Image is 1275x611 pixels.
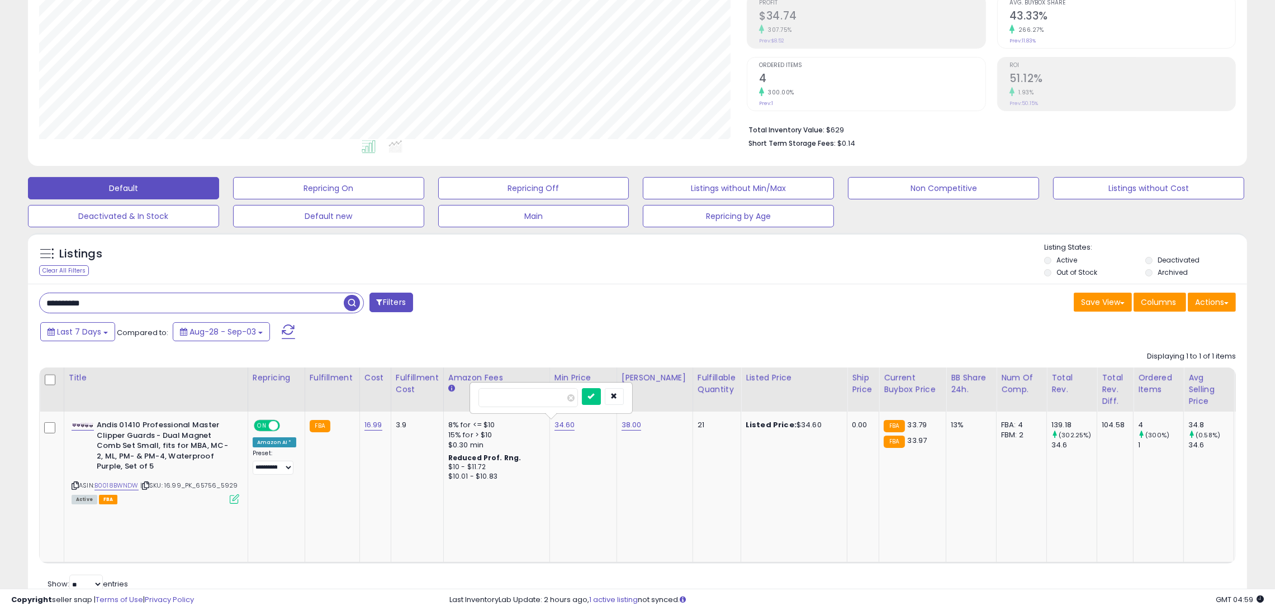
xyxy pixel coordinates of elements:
[1138,420,1183,430] div: 4
[438,205,629,227] button: Main
[1051,372,1092,395] div: Total Rev.
[255,421,269,431] span: ON
[759,72,985,87] h2: 4
[72,422,94,428] img: 31Upu7JMsFL._SL40_.jpg
[57,326,101,337] span: Last 7 Days
[1015,88,1034,97] small: 1.93%
[396,420,435,430] div: 3.9
[233,205,424,227] button: Default new
[1145,431,1169,440] small: (300%)
[746,419,797,430] b: Listed Price:
[1009,100,1038,107] small: Prev: 50.15%
[884,436,904,448] small: FBA
[28,177,219,199] button: Default
[449,595,1264,605] div: Last InventoryLab Update: 2 hours ago, not synced.
[448,420,541,430] div: 8% for <= $10
[698,420,732,430] div: 21
[1056,268,1097,277] label: Out of Stock
[1056,255,1077,265] label: Active
[884,420,904,432] small: FBA
[1134,293,1186,312] button: Columns
[746,372,842,384] div: Listed Price
[173,322,270,341] button: Aug-28 - Sep-03
[1158,255,1200,265] label: Deactivated
[951,420,988,430] div: 13%
[278,421,296,431] span: OFF
[848,177,1039,199] button: Non Competitive
[951,372,992,395] div: BB Share 24h.
[1009,9,1235,25] h2: 43.33%
[1074,293,1132,312] button: Save View
[11,594,52,605] strong: Copyright
[643,177,834,199] button: Listings without Min/Max
[117,327,168,338] span: Compared to:
[1147,351,1236,362] div: Displaying 1 to 1 of 1 items
[1216,594,1264,605] span: 2025-09-11 04:59 GMT
[448,372,545,384] div: Amazon Fees
[1196,431,1220,440] small: (0.58%)
[1009,72,1235,87] h2: 51.12%
[28,205,219,227] button: Deactivated & In Stock
[448,453,522,462] b: Reduced Prof. Rng.
[622,372,688,384] div: [PERSON_NAME]
[1001,420,1038,430] div: FBA: 4
[1001,430,1038,440] div: FBM: 2
[1009,63,1235,69] span: ROI
[448,384,455,394] small: Amazon Fees.
[759,100,773,107] small: Prev: 1
[746,420,838,430] div: $34.60
[448,462,541,472] div: $10 - $11.72
[852,372,874,395] div: Ship Price
[253,437,296,447] div: Amazon AI *
[764,88,794,97] small: 300.00%
[698,372,736,395] div: Fulfillable Quantity
[1141,297,1176,308] span: Columns
[448,430,541,440] div: 15% for > $10
[1188,420,1234,430] div: 34.8
[72,495,97,504] span: All listings currently available for purchase on Amazon
[759,9,985,25] h2: $34.74
[94,481,139,490] a: B0018BWNDW
[48,579,128,589] span: Show: entries
[748,139,836,148] b: Short Term Storage Fees:
[59,246,102,262] h5: Listings
[852,420,870,430] div: 0.00
[97,420,233,475] b: Andis 01410 Professional Master Clipper Guards - Dual Magnet Comb Set Small, fits for MBA, MC-2, ...
[310,420,330,432] small: FBA
[396,372,439,395] div: Fulfillment Cost
[189,326,256,337] span: Aug-28 - Sep-03
[369,293,413,312] button: Filters
[589,594,638,605] a: 1 active listing
[1188,372,1229,407] div: Avg Selling Price
[39,265,89,276] div: Clear All Filters
[622,419,642,431] a: 38.00
[1138,440,1183,450] div: 1
[364,419,382,431] a: 16.99
[1053,177,1244,199] button: Listings without Cost
[140,481,238,490] span: | SKU: 16.99_PK_65756_5929
[837,138,855,149] span: $0.14
[99,495,118,504] span: FBA
[748,125,824,135] b: Total Inventory Value:
[1102,420,1125,430] div: 104.58
[1001,372,1042,395] div: Num of Comp.
[1051,420,1097,430] div: 139.18
[310,372,355,384] div: Fulfillment
[1009,37,1036,44] small: Prev: 11.83%
[908,419,927,430] span: 33.79
[1059,431,1091,440] small: (302.25%)
[448,440,541,450] div: $0.30 min
[1188,293,1236,312] button: Actions
[884,372,941,395] div: Current Buybox Price
[908,435,927,446] span: 33.97
[364,372,386,384] div: Cost
[554,372,612,384] div: Min Price
[764,26,792,34] small: 307.75%
[759,63,985,69] span: Ordered Items
[1044,242,1247,253] p: Listing States:
[748,122,1227,136] li: $629
[643,205,834,227] button: Repricing by Age
[233,177,424,199] button: Repricing On
[1102,372,1129,407] div: Total Rev. Diff.
[448,472,541,481] div: $10.01 - $10.83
